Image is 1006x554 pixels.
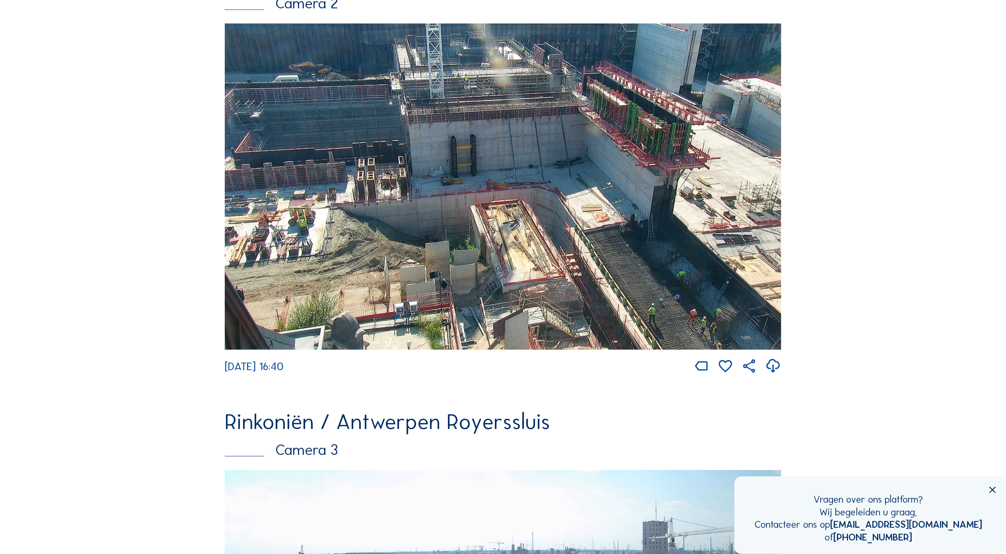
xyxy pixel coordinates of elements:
[755,531,983,544] div: of
[225,442,781,457] div: Camera 3
[225,360,284,373] span: [DATE] 16:40
[225,23,781,350] img: Image
[831,519,983,530] a: [EMAIL_ADDRESS][DOMAIN_NAME]
[833,531,912,543] a: [PHONE_NUMBER]
[755,493,983,506] div: Vragen over ons platform?
[755,518,983,531] div: Contacteer ons op
[755,506,983,519] div: Wij begeleiden u graag.
[225,411,781,432] div: Rinkoniën / Antwerpen Royerssluis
